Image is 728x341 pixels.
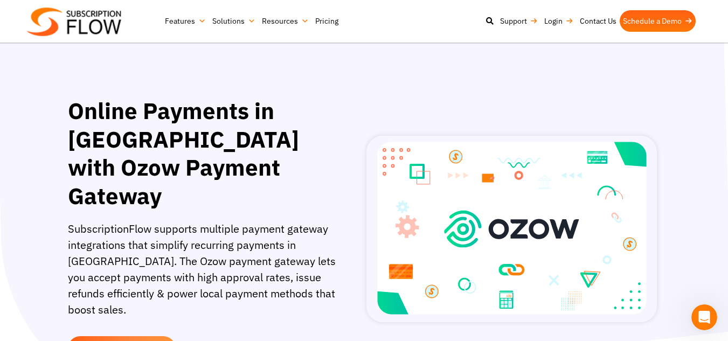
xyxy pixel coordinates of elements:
[162,10,209,32] a: Features
[27,8,121,36] img: Subscriptionflow
[541,10,577,32] a: Login
[577,10,620,32] a: Contact Us
[68,221,336,329] p: SubscriptionFlow supports multiple payment gateway integrations that simplify recurring payments ...
[259,10,312,32] a: Resources
[366,136,657,322] img: SubscriptionFlow-and-Ozow
[691,304,717,330] iframe: Intercom live chat
[68,97,336,210] h1: Online Payments in [GEOGRAPHIC_DATA] with Ozow Payment Gateway
[497,10,541,32] a: Support
[620,10,696,32] a: Schedule a Demo
[209,10,259,32] a: Solutions
[312,10,342,32] a: Pricing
